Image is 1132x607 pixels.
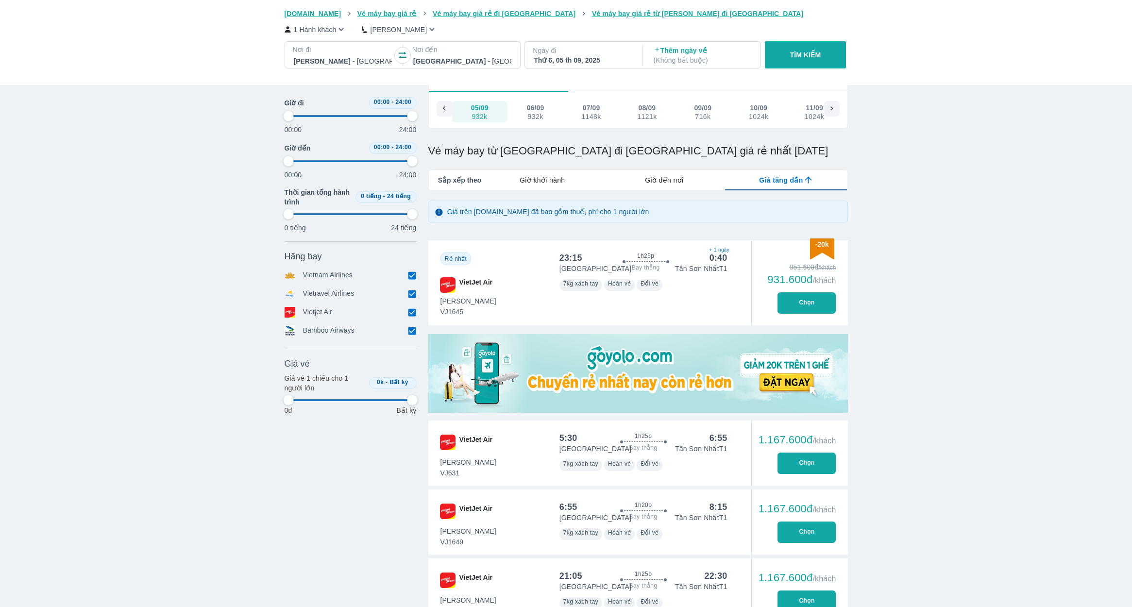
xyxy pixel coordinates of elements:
button: [PERSON_NAME] [362,24,437,34]
span: - [386,379,388,386]
span: /khách [812,506,836,514]
span: 00:00 [374,99,390,105]
span: Thời gian tổng hành trình [285,187,352,207]
span: [PERSON_NAME] [440,526,496,536]
span: VJ1649 [440,537,496,547]
span: 0 tiếng [361,193,381,200]
div: 6:55 [559,501,577,513]
span: Vé máy bay giá rẻ [357,10,417,17]
div: 932k [527,113,544,120]
p: 00:00 [285,170,302,180]
p: Ngày đi [533,46,633,55]
img: VJ [440,504,456,519]
img: VJ [440,277,456,293]
img: VJ [440,573,456,588]
p: Tân Sơn Nhất T1 [675,582,727,591]
div: 1148k [581,113,601,120]
span: Giờ khởi hành [520,175,565,185]
p: Nơi đến [412,45,512,54]
p: Thêm ngày về [654,46,752,65]
div: 21:05 [559,570,582,582]
div: 23:15 [559,252,582,264]
button: Chọn [777,292,836,314]
span: Đổi vé [641,598,659,605]
button: TÌM KIẾM [765,41,846,68]
span: 7kg xách tay [563,460,598,467]
p: Vietravel Airlines [303,288,355,299]
span: Giờ đi [285,98,304,108]
div: 05/09 [471,103,489,113]
span: VietJet Air [459,504,492,519]
span: Bất kỳ [389,379,408,386]
span: Giá vé [285,358,310,370]
span: VietJet Air [459,277,492,293]
div: 10/09 [750,103,767,113]
div: 1.167.600đ [759,572,836,584]
span: Hãng bay [285,251,322,262]
div: Thứ 6, 05 th 09, 2025 [534,55,632,65]
div: 932k [472,113,488,120]
p: Vietjet Air [303,307,333,318]
div: 5:30 [559,432,577,444]
span: Giờ đến nơi [645,175,683,185]
span: Sắp xếp theo [438,175,482,185]
div: scrollable day and price [340,101,712,122]
p: [GEOGRAPHIC_DATA] [559,264,631,273]
span: [PERSON_NAME] [440,595,496,605]
span: Đổi vé [641,280,659,287]
div: 0:40 [710,252,727,264]
p: [PERSON_NAME] [370,25,427,34]
span: VietJet Air [459,573,492,588]
span: 7kg xách tay [563,280,598,287]
div: 1.167.600đ [759,503,836,515]
span: VietJet Air [459,435,492,450]
p: Tân Sơn Nhất T1 [675,264,727,273]
span: 7kg xách tay [563,529,598,536]
img: media-0 [428,334,848,413]
button: Chọn [777,453,836,474]
div: 22:30 [704,570,727,582]
span: 24:00 [395,99,411,105]
span: Vé máy bay giá rẻ đi [GEOGRAPHIC_DATA] [433,10,575,17]
span: 1h25p [637,252,654,260]
p: Bất kỳ [396,405,416,415]
span: - [391,99,393,105]
span: 7kg xách tay [563,598,598,605]
span: Đổi vé [641,460,659,467]
span: -20k [815,240,828,248]
p: 00:00 [285,125,302,135]
p: [GEOGRAPHIC_DATA] [559,582,631,591]
span: /khách [812,276,836,285]
p: TÌM KIẾM [790,50,821,60]
span: 24 tiếng [387,193,411,200]
h1: Vé máy bay từ [GEOGRAPHIC_DATA] đi [GEOGRAPHIC_DATA] giá rẻ nhất [DATE] [428,144,848,158]
div: 08/09 [639,103,656,113]
div: 1024k [749,113,768,120]
span: + 1 ngày [710,246,727,254]
div: lab API tabs example [481,170,847,190]
span: /khách [812,437,836,445]
div: 8:15 [710,501,727,513]
span: /khách [812,574,836,583]
p: 0 tiếng [285,223,306,233]
span: Rẻ nhất [445,255,467,262]
p: 24:00 [399,170,417,180]
p: Vietnam Airlines [303,270,353,281]
span: 1h20p [635,501,652,509]
button: 1 Hành khách [285,24,347,34]
span: VJ1645 [440,307,496,317]
span: Hoàn vé [608,460,631,467]
button: Chọn [777,522,836,543]
p: 24 tiếng [391,223,416,233]
nav: breadcrumb [285,9,848,18]
div: 11/09 [806,103,823,113]
div: 07/09 [583,103,600,113]
span: - [391,144,393,151]
p: Giá trên [DOMAIN_NAME] đã bao gồm thuế, phí cho 1 người lớn [447,207,649,217]
p: ( Không bắt buộc ) [654,55,752,65]
p: 1 Hành khách [294,25,337,34]
span: 24:00 [395,144,411,151]
p: Nơi đi [293,45,393,54]
p: Tân Sơn Nhất T1 [675,444,727,454]
p: Giá vé 1 chiều cho 1 người lớn [285,373,365,393]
